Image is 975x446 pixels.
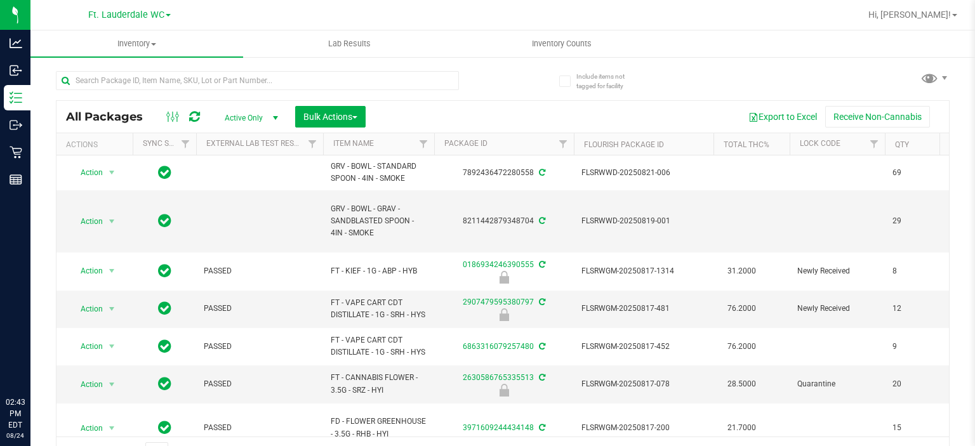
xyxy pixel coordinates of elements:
[537,342,545,351] span: Sync from Compliance System
[892,378,941,390] span: 20
[868,10,951,20] span: Hi, [PERSON_NAME]!
[10,37,22,49] inline-svg: Analytics
[463,342,534,351] a: 6863316079257480
[432,271,576,284] div: Newly Received
[158,299,171,317] span: In Sync
[581,303,706,315] span: FLSRWGM-20250817-481
[797,378,877,390] span: Quarantine
[892,303,941,315] span: 12
[444,139,487,148] a: Package ID
[740,106,825,128] button: Export to Excel
[413,133,434,155] a: Filter
[158,212,171,230] span: In Sync
[104,376,120,393] span: select
[331,203,427,240] span: GRV - BOWL - GRAV - SANDBLASTED SPOON - 4IN - SMOKE
[892,265,941,277] span: 8
[864,133,885,155] a: Filter
[537,423,545,432] span: Sync from Compliance System
[175,133,196,155] a: Filter
[104,419,120,437] span: select
[515,38,609,49] span: Inventory Counts
[892,215,941,227] span: 29
[724,140,769,149] a: Total THC%
[721,338,762,356] span: 76.2000
[158,375,171,393] span: In Sync
[892,167,941,179] span: 69
[69,300,103,318] span: Action
[537,168,545,177] span: Sync from Compliance System
[30,38,243,49] span: Inventory
[104,164,120,181] span: select
[721,375,762,393] span: 28.5000
[69,376,103,393] span: Action
[6,431,25,440] p: 08/24
[104,338,120,355] span: select
[69,262,103,280] span: Action
[10,146,22,159] inline-svg: Retail
[69,338,103,355] span: Action
[797,265,877,277] span: Newly Received
[584,140,664,149] a: Flourish Package ID
[333,139,374,148] a: Item Name
[537,298,545,306] span: Sync from Compliance System
[303,112,357,122] span: Bulk Actions
[331,372,427,396] span: FT - CANNABIS FLOWER - 3.5G - SRZ - HYI
[800,139,840,148] a: Lock Code
[463,423,534,432] a: 3971609244434148
[243,30,456,57] a: Lab Results
[553,133,574,155] a: Filter
[104,300,120,318] span: select
[895,140,909,149] a: Qty
[66,140,128,149] div: Actions
[721,299,762,318] span: 76.2000
[10,173,22,186] inline-svg: Reports
[295,106,366,128] button: Bulk Actions
[10,119,22,131] inline-svg: Outbound
[432,308,576,321] div: Newly Received
[581,215,706,227] span: FLSRWWD-20250819-001
[581,422,706,434] span: FLSRWGM-20250817-200
[581,378,706,390] span: FLSRWGM-20250817-078
[892,422,941,434] span: 15
[537,373,545,382] span: Sync from Compliance System
[331,416,427,440] span: FD - FLOWER GREENHOUSE - 3.5G - RHB - HYI
[204,265,315,277] span: PASSED
[576,72,640,91] span: Include items not tagged for facility
[331,334,427,358] span: FT - VAPE CART CDT DISTILLATE - 1G - SRH - HYS
[69,213,103,230] span: Action
[721,262,762,280] span: 31.2000
[158,419,171,436] span: In Sync
[432,167,576,179] div: 7892436472280558
[331,297,427,321] span: FT - VAPE CART CDT DISTILLATE - 1G - SRH - HYS
[311,38,388,49] span: Lab Results
[10,64,22,77] inline-svg: Inbound
[143,139,192,148] a: Sync Status
[892,341,941,353] span: 9
[66,110,156,124] span: All Packages
[69,164,103,181] span: Action
[204,422,315,434] span: PASSED
[721,419,762,437] span: 21.7000
[104,213,120,230] span: select
[581,167,706,179] span: FLSRWWD-20250821-006
[13,344,51,383] iframe: Resource center
[463,298,534,306] a: 2907479595380797
[104,262,120,280] span: select
[204,378,315,390] span: PASSED
[537,216,545,225] span: Sync from Compliance System
[302,133,323,155] a: Filter
[10,91,22,104] inline-svg: Inventory
[158,338,171,355] span: In Sync
[204,303,315,315] span: PASSED
[331,161,427,185] span: GRV - BOWL - STANDARD SPOON - 4IN - SMOKE
[463,260,534,269] a: 0186934246390555
[581,341,706,353] span: FLSRWGM-20250817-452
[432,215,576,227] div: 8211442879348704
[463,373,534,382] a: 2630586765335513
[537,260,545,269] span: Sync from Compliance System
[797,303,877,315] span: Newly Received
[158,262,171,280] span: In Sync
[30,30,243,57] a: Inventory
[331,265,427,277] span: FT - KIEF - 1G - ABP - HYB
[825,106,930,128] button: Receive Non-Cannabis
